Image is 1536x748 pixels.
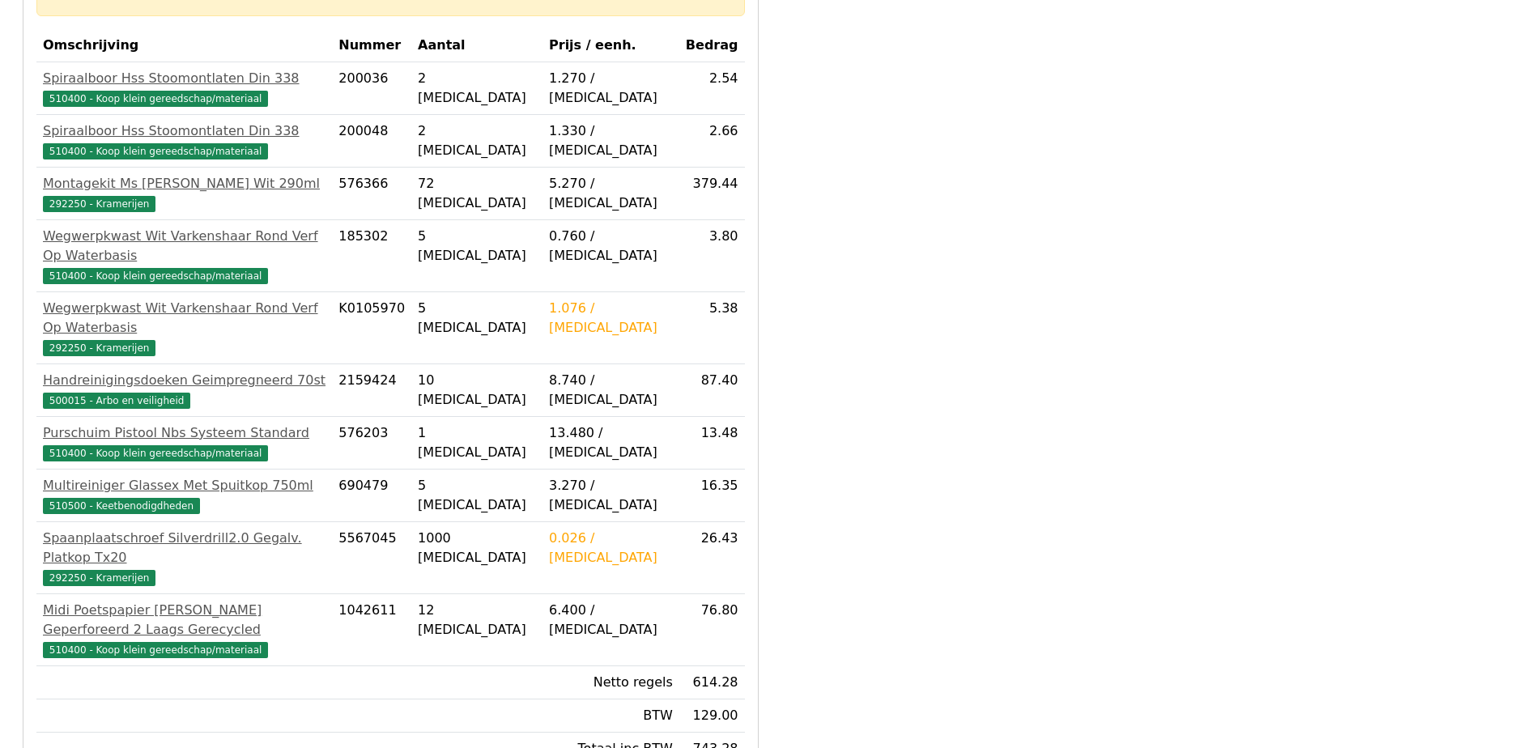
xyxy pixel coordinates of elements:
td: 200036 [332,62,411,115]
td: 576203 [332,417,411,470]
div: Handreinigingsdoeken Geimpregneerd 70st [43,371,325,390]
td: 16.35 [679,470,745,522]
a: Handreinigingsdoeken Geimpregneerd 70st500015 - Arbo en veiligheid [43,371,325,410]
div: 1.330 / [MEDICAL_DATA] [549,121,673,160]
div: Midi Poetspapier [PERSON_NAME] Geperforeerd 2 Laags Gerecycled [43,601,325,640]
td: Netto regels [542,666,679,699]
a: Purschuim Pistool Nbs Systeem Standard510400 - Koop klein gereedschap/materiaal [43,423,325,462]
td: K0105970 [332,292,411,364]
th: Nummer [332,29,411,62]
th: Omschrijving [36,29,332,62]
td: BTW [542,699,679,733]
a: Midi Poetspapier [PERSON_NAME] Geperforeerd 2 Laags Gerecycled510400 - Koop klein gereedschap/mat... [43,601,325,659]
span: 510400 - Koop klein gereedschap/materiaal [43,268,268,284]
div: 1 [MEDICAL_DATA] [418,423,536,462]
td: 2.54 [679,62,745,115]
div: 3.270 / [MEDICAL_DATA] [549,476,673,515]
td: 2.66 [679,115,745,168]
div: 0.760 / [MEDICAL_DATA] [549,227,673,266]
div: 1000 [MEDICAL_DATA] [418,529,536,567]
th: Aantal [411,29,542,62]
a: Wegwerpkwast Wit Varkenshaar Rond Verf Op Waterbasis510400 - Koop klein gereedschap/materiaal [43,227,325,285]
td: 129.00 [679,699,745,733]
td: 5567045 [332,522,411,594]
span: 292250 - Kramerijen [43,340,155,356]
div: 5 [MEDICAL_DATA] [418,299,536,338]
div: 1.076 / [MEDICAL_DATA] [549,299,673,338]
td: 13.48 [679,417,745,470]
a: Multireiniger Glassex Met Spuitkop 750ml510500 - Keetbenodigdheden [43,476,325,515]
div: 0.026 / [MEDICAL_DATA] [549,529,673,567]
td: 185302 [332,220,411,292]
a: Montagekit Ms [PERSON_NAME] Wit 290ml292250 - Kramerijen [43,174,325,213]
a: Wegwerpkwast Wit Varkenshaar Rond Verf Op Waterbasis292250 - Kramerijen [43,299,325,357]
a: Spaanplaatschroef Silverdrill2.0 Gegalv. Platkop Tx20292250 - Kramerijen [43,529,325,587]
div: Montagekit Ms [PERSON_NAME] Wit 290ml [43,174,325,193]
div: Spaanplaatschroef Silverdrill2.0 Gegalv. Platkop Tx20 [43,529,325,567]
div: Spiraalboor Hss Stoomontlaten Din 338 [43,69,325,88]
div: Spiraalboor Hss Stoomontlaten Din 338 [43,121,325,141]
td: 200048 [332,115,411,168]
div: 5 [MEDICAL_DATA] [418,476,536,515]
span: 500015 - Arbo en veiligheid [43,393,190,409]
div: 8.740 / [MEDICAL_DATA] [549,371,673,410]
div: 2 [MEDICAL_DATA] [418,69,536,108]
span: 510400 - Koop klein gereedschap/materiaal [43,445,268,461]
td: 87.40 [679,364,745,417]
td: 576366 [332,168,411,220]
th: Prijs / eenh. [542,29,679,62]
span: 510400 - Koop klein gereedschap/materiaal [43,91,268,107]
div: Wegwerpkwast Wit Varkenshaar Rond Verf Op Waterbasis [43,299,325,338]
span: 510500 - Keetbenodigdheden [43,498,200,514]
td: 1042611 [332,594,411,666]
a: Spiraalboor Hss Stoomontlaten Din 338510400 - Koop klein gereedschap/materiaal [43,69,325,108]
span: 292250 - Kramerijen [43,570,155,586]
div: 6.400 / [MEDICAL_DATA] [549,601,673,640]
td: 5.38 [679,292,745,364]
td: 2159424 [332,364,411,417]
div: Purschuim Pistool Nbs Systeem Standard [43,423,325,443]
span: 292250 - Kramerijen [43,196,155,212]
div: Multireiniger Glassex Met Spuitkop 750ml [43,476,325,495]
div: 1.270 / [MEDICAL_DATA] [549,69,673,108]
td: 690479 [332,470,411,522]
td: 3.80 [679,220,745,292]
div: 5.270 / [MEDICAL_DATA] [549,174,673,213]
div: 2 [MEDICAL_DATA] [418,121,536,160]
div: 10 [MEDICAL_DATA] [418,371,536,410]
span: 510400 - Koop klein gereedschap/materiaal [43,642,268,658]
td: 614.28 [679,666,745,699]
div: 12 [MEDICAL_DATA] [418,601,536,640]
a: Spiraalboor Hss Stoomontlaten Din 338510400 - Koop klein gereedschap/materiaal [43,121,325,160]
div: 13.480 / [MEDICAL_DATA] [549,423,673,462]
th: Bedrag [679,29,745,62]
span: 510400 - Koop klein gereedschap/materiaal [43,143,268,159]
td: 76.80 [679,594,745,666]
div: 72 [MEDICAL_DATA] [418,174,536,213]
div: 5 [MEDICAL_DATA] [418,227,536,266]
div: Wegwerpkwast Wit Varkenshaar Rond Verf Op Waterbasis [43,227,325,266]
td: 26.43 [679,522,745,594]
td: 379.44 [679,168,745,220]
